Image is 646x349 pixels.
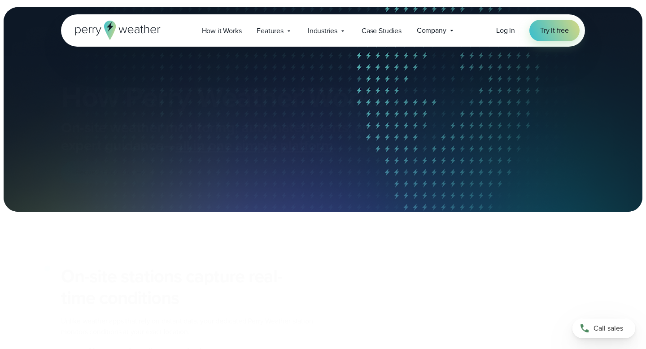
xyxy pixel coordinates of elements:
[417,25,446,36] span: Company
[496,25,515,35] span: Log in
[308,26,337,36] span: Industries
[540,25,569,36] span: Try it free
[257,26,284,36] span: Features
[496,25,515,36] a: Log in
[354,22,409,40] a: Case Studies
[202,26,242,36] span: How it Works
[529,20,580,41] a: Try it free
[194,22,249,40] a: How it Works
[594,323,623,334] span: Call sales
[362,26,402,36] span: Case Studies
[572,318,635,338] a: Call sales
